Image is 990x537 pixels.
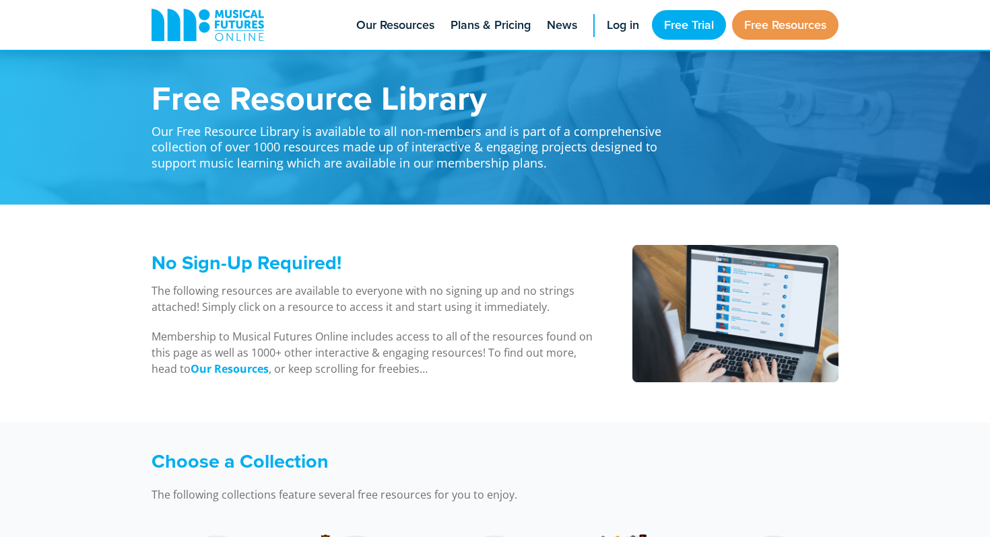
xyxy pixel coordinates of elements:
p: The following resources are available to everyone with no signing up and no strings attached! Sim... [152,283,598,315]
h3: Choose a Collection [152,450,677,473]
a: Our Resources [191,361,269,377]
a: Free Resources [732,10,838,40]
p: Membership to Musical Futures Online includes access to all of the resources found on this page a... [152,328,598,377]
p: The following collections feature several free resources for you to enjoy. [152,487,677,503]
span: Log in [607,16,639,34]
span: Our Resources [356,16,434,34]
p: Our Free Resource Library is available to all non-members and is part of a comprehensive collecti... [152,114,677,171]
a: Free Trial [652,10,726,40]
span: News [547,16,577,34]
span: Plans & Pricing [451,16,531,34]
strong: Our Resources [191,361,269,376]
h1: Free Resource Library [152,81,677,114]
span: No Sign-Up Required! [152,248,341,277]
